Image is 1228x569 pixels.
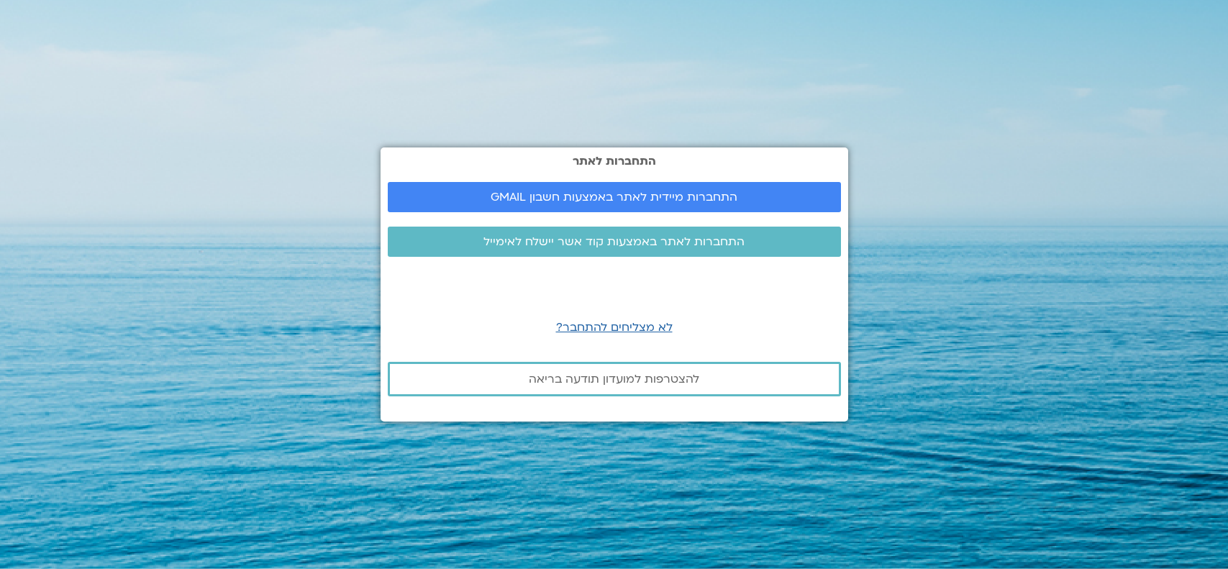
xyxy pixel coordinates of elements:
a: להצטרפות למועדון תודעה בריאה [388,362,841,396]
a: התחברות לאתר באמצעות קוד אשר יישלח לאימייל [388,227,841,257]
span: להצטרפות למועדון תודעה בריאה [529,373,699,386]
span: התחברות לאתר באמצעות קוד אשר יישלח לאימייל [483,235,745,248]
a: התחברות מיידית לאתר באמצעות חשבון GMAIL [388,182,841,212]
span: התחברות מיידית לאתר באמצעות חשבון GMAIL [491,191,737,204]
h2: התחברות לאתר [388,155,841,168]
a: לא מצליחים להתחבר? [556,319,673,335]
